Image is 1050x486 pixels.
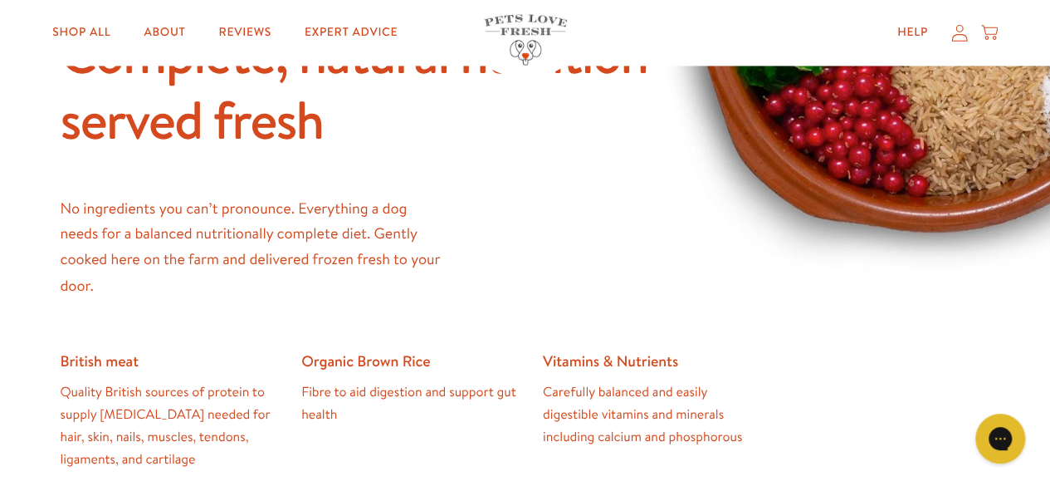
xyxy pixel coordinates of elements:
[543,380,758,449] dd: Carefully balanced and easily digestible vitamins and minerals including calcium and phosphorous
[543,351,758,370] dt: Vitamins & Nutrients
[484,15,567,66] img: Pets Love Fresh
[301,380,516,425] dd: Fibre to aid digestion and support gut health
[61,351,276,370] dt: British meat
[61,196,448,297] p: No ingredients you can’t pronounce. Everything a dog needs for a balanced nutritionally complete ...
[61,380,276,471] dd: Quality British sources of protein to supply [MEDICAL_DATA] needed for hair, skin, nails, muscles...
[301,351,516,370] dt: Organic Brown Rice
[61,21,681,152] h2: Complete, natural nutrition served fresh
[291,17,411,50] a: Expert Advice
[967,408,1033,469] iframe: Gorgias live chat messenger
[130,17,198,50] a: About
[39,17,124,50] a: Shop All
[206,17,285,50] a: Reviews
[884,17,941,50] a: Help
